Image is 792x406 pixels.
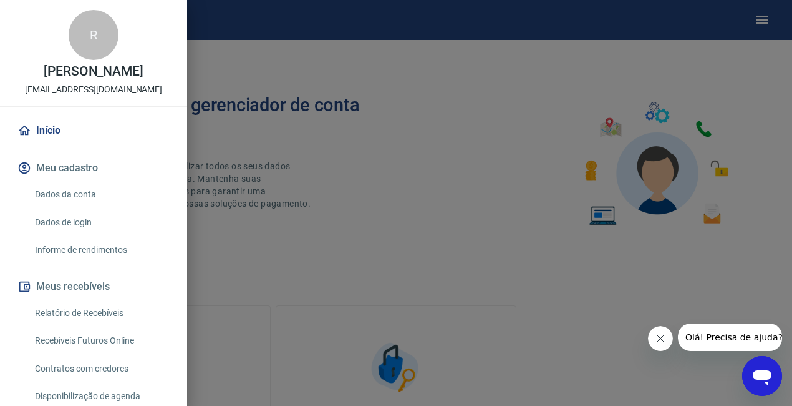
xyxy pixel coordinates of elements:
a: Início [15,117,172,144]
a: Recebíveis Futuros Online [30,328,172,354]
a: Dados de login [30,210,172,235]
p: [PERSON_NAME] [44,65,143,78]
p: [EMAIL_ADDRESS][DOMAIN_NAME] [25,83,163,96]
iframe: Close message [648,326,673,351]
span: Olá! Precisa de ajuda? [7,9,105,19]
iframe: Button to launch messaging window [742,356,782,396]
button: Meus recebíveis [15,273,172,300]
div: R [69,10,118,60]
a: Contratos com credores [30,356,172,382]
iframe: Message from company [678,324,782,351]
a: Informe de rendimentos [30,237,172,263]
button: Meu cadastro [15,154,172,182]
a: Dados da conta [30,182,172,207]
a: Relatório de Recebíveis [30,300,172,326]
